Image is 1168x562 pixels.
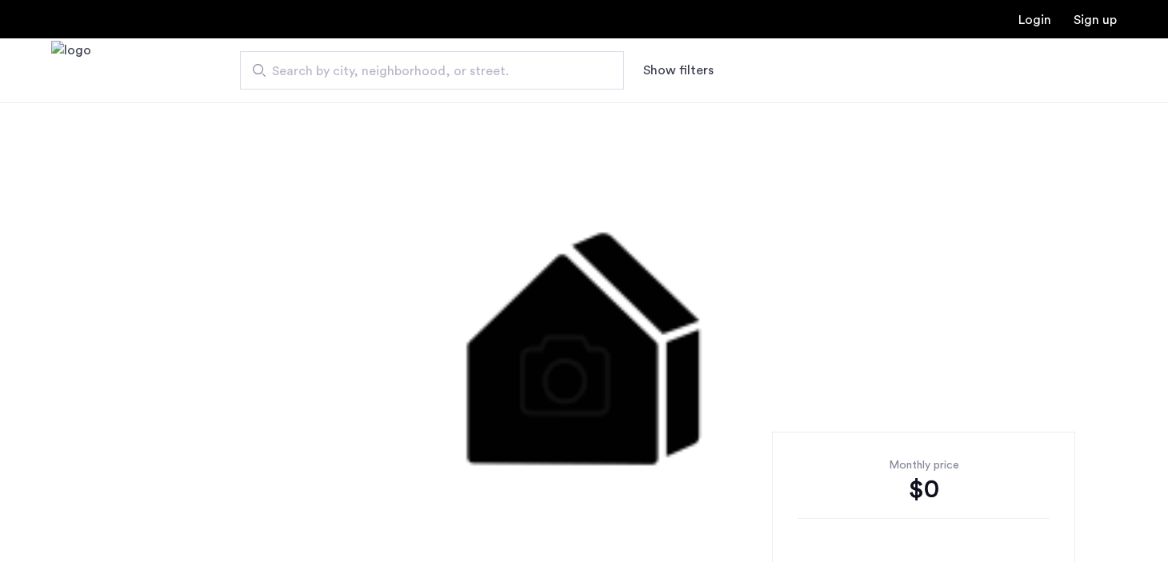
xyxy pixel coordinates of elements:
span: Search by city, neighborhood, or street. [272,62,579,81]
button: Show or hide filters [643,61,714,80]
a: Registration [1074,14,1117,26]
div: $0 [798,473,1050,505]
input: Apartment Search [240,51,624,90]
div: Monthly price [798,457,1050,473]
a: Login [1018,14,1051,26]
img: logo [51,41,91,101]
a: Cazamio Logo [51,41,91,101]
